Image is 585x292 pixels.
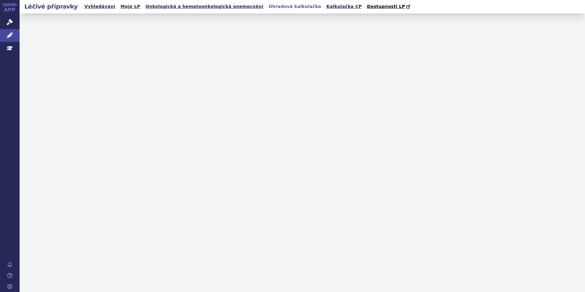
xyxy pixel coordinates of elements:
a: Onkologická a hematoonkologická onemocnění [143,2,265,11]
a: Kalkulačka CP [325,2,364,11]
a: Moje LP [119,2,142,11]
span: Dostupnosti LP [367,4,405,9]
a: Dostupnosti LP [365,2,413,11]
a: Vyhledávání [83,2,117,11]
a: Úhradová kalkulačka [267,2,323,11]
h2: Léčivé přípravky [20,2,83,11]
